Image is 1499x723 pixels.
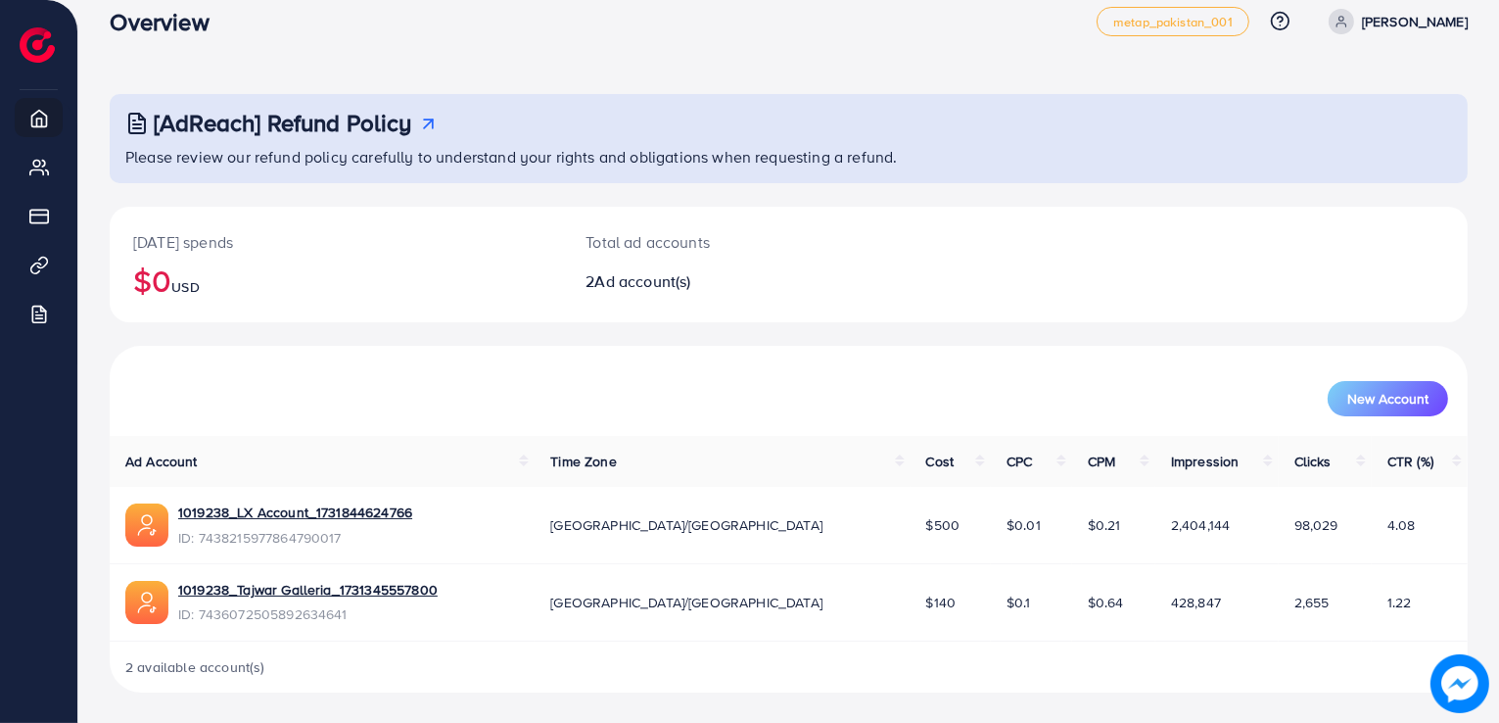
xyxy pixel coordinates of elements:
[125,452,198,471] span: Ad Account
[1387,452,1433,471] span: CTR (%)
[1362,10,1468,33] p: [PERSON_NAME]
[926,515,960,535] span: $500
[20,27,55,63] img: logo
[110,8,224,36] h3: Overview
[1294,593,1330,612] span: 2,655
[1171,593,1221,612] span: 428,847
[926,593,957,612] span: $140
[171,277,199,297] span: USD
[125,657,265,677] span: 2 available account(s)
[125,581,168,624] img: ic-ads-acc.e4c84228.svg
[1347,392,1429,406] span: New Account
[154,109,412,137] h3: [AdReach] Refund Policy
[125,145,1456,169] p: Please review our refund policy carefully to understand your rights and obligations when requesti...
[1430,654,1489,713] img: image
[1007,452,1032,471] span: CPC
[1088,593,1124,612] span: $0.64
[178,580,438,600] a: 1019238_Tajwar Galleria_1731345557800
[1321,9,1468,34] a: [PERSON_NAME]
[550,452,616,471] span: Time Zone
[178,503,412,522] a: 1019238_LX Account_1731844624766
[595,270,691,292] span: Ad account(s)
[926,452,955,471] span: Cost
[586,230,878,254] p: Total ad accounts
[586,272,878,291] h2: 2
[1387,515,1416,535] span: 4.08
[1088,452,1115,471] span: CPM
[178,604,438,624] span: ID: 7436072505892634641
[1007,515,1041,535] span: $0.01
[550,515,822,535] span: [GEOGRAPHIC_DATA]/[GEOGRAPHIC_DATA]
[1171,515,1230,535] span: 2,404,144
[1113,16,1233,28] span: metap_pakistan_001
[133,262,539,299] h2: $0
[1088,515,1121,535] span: $0.21
[133,230,539,254] p: [DATE] spends
[1007,593,1031,612] span: $0.1
[178,528,412,548] span: ID: 7438215977864790017
[1294,452,1332,471] span: Clicks
[125,504,168,547] img: ic-ads-acc.e4c84228.svg
[1328,381,1448,416] button: New Account
[1387,593,1412,612] span: 1.22
[1171,452,1240,471] span: Impression
[550,593,822,612] span: [GEOGRAPHIC_DATA]/[GEOGRAPHIC_DATA]
[1097,7,1249,36] a: metap_pakistan_001
[1294,515,1338,535] span: 98,029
